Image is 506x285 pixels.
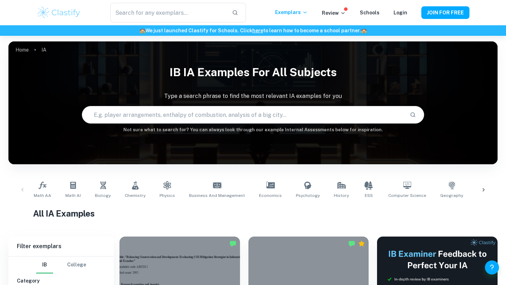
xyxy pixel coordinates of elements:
input: E.g. player arrangements, enthalpy of combustion, analysis of a big city... [82,105,404,125]
a: here [252,28,263,33]
span: Math AI [65,192,81,199]
button: Help and Feedback [485,260,499,274]
span: 🏫 [140,28,145,33]
span: Economics [259,192,282,199]
img: Marked [348,240,355,247]
div: Filter type choice [36,257,86,273]
p: Review [322,9,346,17]
a: Home [15,45,29,55]
img: Clastify logo [37,6,81,20]
span: Business and Management [189,192,245,199]
h1: IB IA examples for all subjects [8,61,498,84]
img: Marked [229,240,236,247]
span: Computer Science [388,192,426,199]
h6: Not sure what to search for? You can always look through our example Internal Assessments below f... [8,126,498,133]
span: Math AA [34,192,51,199]
p: Exemplars [275,8,308,16]
span: Biology [95,192,111,199]
h6: Filter exemplars [8,237,114,256]
span: History [334,192,349,199]
p: Type a search phrase to find the most relevant IA examples for you [8,92,498,100]
span: Chemistry [125,192,145,199]
span: Geography [440,192,463,199]
span: Psychology [296,192,320,199]
button: College [67,257,86,273]
h6: Category [17,277,105,285]
p: IA [41,46,46,54]
div: Premium [358,240,365,247]
span: ESS [365,192,373,199]
button: Search [407,109,419,121]
button: JOIN FOR FREE [421,6,469,19]
h1: All IA Examples [33,207,473,220]
span: Physics [160,192,175,199]
span: 🏫 [361,28,367,33]
input: Search for any exemplars... [110,3,226,22]
a: Login [394,10,407,15]
h6: We just launched Clastify for Schools. Click to learn how to become a school partner. [1,27,505,34]
button: IB [36,257,53,273]
a: Schools [360,10,379,15]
